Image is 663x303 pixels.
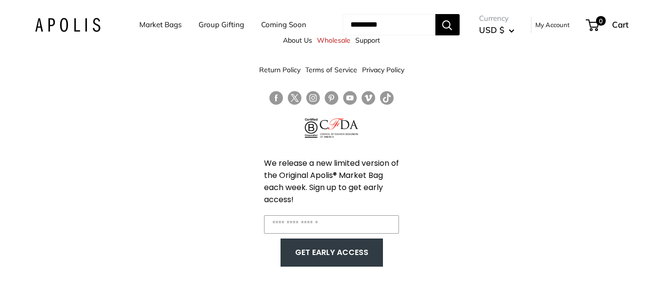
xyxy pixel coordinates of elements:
[587,17,629,32] a: 0 Cart
[612,19,629,30] span: Cart
[535,19,570,31] a: My Account
[305,61,357,79] a: Terms of Service
[343,14,435,35] input: Search...
[479,12,514,25] span: Currency
[596,16,605,26] span: 0
[306,91,320,105] a: Follow us on Instagram
[325,91,338,105] a: Follow us on Pinterest
[261,18,306,32] a: Coming Soon
[259,61,300,79] a: Return Policy
[362,91,375,105] a: Follow us on Vimeo
[199,18,244,32] a: Group Gifting
[139,18,182,32] a: Market Bags
[35,18,100,32] img: Apolis
[362,61,404,79] a: Privacy Policy
[380,91,394,105] a: Follow us on Tumblr
[264,158,399,205] span: We release a new limited version of the Original Apolis® Market Bag each week. Sign up to get ear...
[479,22,514,38] button: USD $
[320,118,358,138] img: Council of Fashion Designers of America Member
[479,25,504,35] span: USD $
[269,91,283,105] a: Follow us on Facebook
[435,14,460,35] button: Search
[288,91,301,109] a: Follow us on Twitter
[264,215,399,234] input: Enter your email
[290,243,373,262] button: GET EARLY ACCESS
[343,91,357,105] a: Follow us on YouTube
[305,118,318,138] img: Certified B Corporation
